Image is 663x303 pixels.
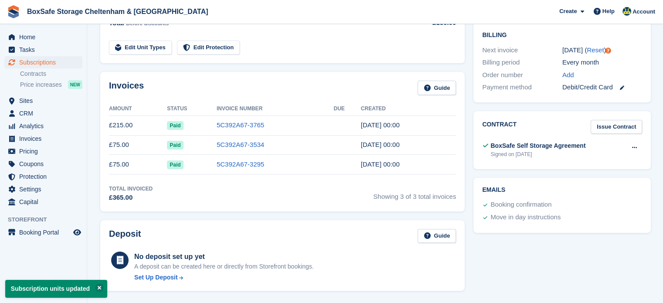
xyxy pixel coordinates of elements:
a: Price increases NEW [20,80,82,89]
a: menu [4,120,82,132]
a: menu [4,31,82,43]
div: No deposit set up yet [134,252,314,262]
span: Booking Portal [19,226,71,238]
div: Set Up Deposit [134,273,178,282]
span: Create [559,7,577,16]
h2: Emails [482,187,642,194]
a: menu [4,107,82,119]
a: Guide [418,229,456,243]
th: Created [361,102,456,116]
span: Home [19,31,71,43]
span: Analytics [19,120,71,132]
span: Total [109,19,124,27]
div: Payment method [482,82,562,92]
a: Issue Contract [591,120,642,134]
span: Paid [167,141,183,150]
td: £215.00 [109,116,167,135]
div: Move in day instructions [490,212,561,223]
span: Paid [167,160,183,169]
span: Protection [19,170,71,183]
span: Storefront [8,215,87,224]
a: menu [4,170,82,183]
div: Every month [562,58,643,68]
span: Sites [19,95,71,107]
a: menu [4,158,82,170]
span: Help [602,7,615,16]
h2: Deposit [109,229,141,243]
span: Price increases [20,81,62,89]
h2: Contract [482,120,517,134]
a: Guide [418,81,456,95]
div: BoxSafe Self Storage Agreement [490,141,585,150]
div: Debit/Credit Card [562,82,643,92]
td: £75.00 [109,155,167,174]
a: Edit Protection [177,41,240,55]
span: Coupons [19,158,71,170]
a: menu [4,95,82,107]
span: Subscriptions [19,56,71,68]
a: Contracts [20,70,82,78]
span: CRM [19,107,71,119]
span: Showing 3 of 3 total invoices [373,185,456,203]
th: Amount [109,102,167,116]
div: NEW [68,80,82,89]
p: Subscription units updated [5,280,107,298]
th: Invoice Number [217,102,334,116]
span: Invoices [19,133,71,145]
a: menu [4,133,82,145]
span: Paid [167,121,183,130]
span: Settings [19,183,71,195]
a: menu [4,196,82,208]
span: Tasks [19,44,71,56]
a: Set Up Deposit [134,273,314,282]
span: Capital [19,196,71,208]
div: £365.00 [109,193,153,203]
a: menu [4,183,82,195]
td: £75.00 [109,135,167,155]
time: 2025-08-28 23:00:13 UTC [361,141,400,148]
div: [DATE] ( ) [562,45,643,55]
span: Account [632,7,655,16]
a: Edit Unit Types [109,41,172,55]
a: 5C392A67-3534 [217,141,264,148]
p: A deposit can be created here or directly from Storefront bookings. [134,262,314,271]
img: Kim Virabi [622,7,631,16]
div: Signed on [DATE] [490,150,585,158]
div: Next invoice [482,45,562,55]
a: Add [562,70,574,80]
a: 5C392A67-3295 [217,160,264,168]
a: Preview store [72,227,82,238]
a: BoxSafe Storage Cheltenham & [GEOGRAPHIC_DATA] [24,4,211,19]
th: Due [333,102,360,116]
a: menu [4,226,82,238]
div: Billing period [482,58,562,68]
a: menu [4,56,82,68]
div: Tooltip anchor [604,47,612,54]
a: Reset [587,46,604,54]
time: 2025-09-28 23:00:12 UTC [361,121,400,129]
span: Before discounts [126,20,169,27]
a: 5C392A67-3765 [217,121,264,129]
span: Pricing [19,145,71,157]
img: stora-icon-8386f47178a22dfd0bd8f6a31ec36ba5ce8667c1dd55bd0f319d3a0aa187defe.svg [7,5,20,18]
h2: Invoices [109,81,144,95]
h2: Billing [482,30,642,39]
time: 2025-07-28 23:00:39 UTC [361,160,400,168]
th: Status [167,102,217,116]
a: menu [4,44,82,56]
div: Total Invoiced [109,185,153,193]
a: menu [4,145,82,157]
div: Booking confirmation [490,200,551,210]
div: Order number [482,70,562,80]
